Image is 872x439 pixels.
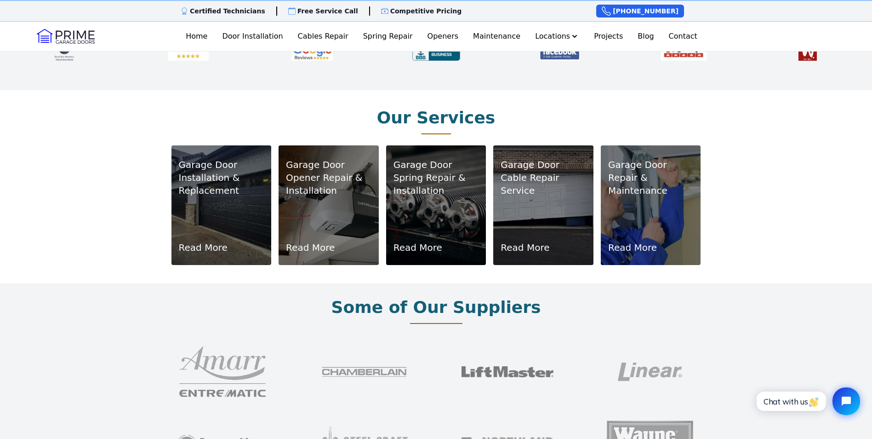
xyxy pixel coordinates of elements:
p: Garage Door [608,158,694,171]
img: clopay garage [604,335,696,409]
p: Competitive Pricing [390,6,462,16]
img: Logo [37,29,95,44]
p: Certified Technicians [190,6,265,16]
img: amarr garage doors [177,335,268,409]
a: Projects [590,27,627,46]
a: Maintenance [469,27,524,46]
p: Repair & Maintenance [608,171,694,197]
a: Home [182,27,211,46]
a: Read More [286,241,335,254]
p: Garage Door [393,158,479,171]
a: Spring Repair [359,27,416,46]
p: Opener Repair & Installation [286,171,371,197]
a: Contact [665,27,701,46]
p: Garage Door [286,158,371,171]
a: Cables Repair [294,27,352,46]
a: Read More [179,241,228,254]
img: clopay garage [462,335,553,409]
a: Read More [393,241,442,254]
img: Garage door spring repair [386,145,486,265]
h2: Our Services [377,109,496,127]
p: Spring Repair & Installation [393,171,479,197]
a: [PHONE_NUMBER] [596,5,684,17]
p: Free Service Call [297,6,358,16]
iframe: Tidio Chat [747,380,868,423]
p: Garage Door [179,158,264,171]
h2: Some of Our Suppliers [331,298,541,317]
img: clopay garage [319,335,411,409]
p: Installation & Replacement [179,171,264,197]
button: Locations [531,27,583,46]
a: Garage Door Installation & Replacement [179,158,264,197]
a: Read More [608,241,657,254]
img: 24/7 garage door repair service [601,145,701,265]
a: Garage Door Cable Repair Service [501,158,586,197]
a: Door Installation [218,27,286,46]
p: Cable Repair Service [501,171,586,197]
a: Read More [501,241,549,254]
img: Best garage door cable repair services [493,145,593,265]
a: Openers [424,27,462,46]
a: Garage Door Opener Repair & Installation [286,158,371,197]
img: Garage door opener repair service [279,145,379,265]
a: Garage Door Spring Repair & Installation [393,158,479,197]
a: Blog [634,27,657,46]
a: Garage Door Repair & Maintenance [608,158,694,197]
p: Garage Door [501,158,586,171]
